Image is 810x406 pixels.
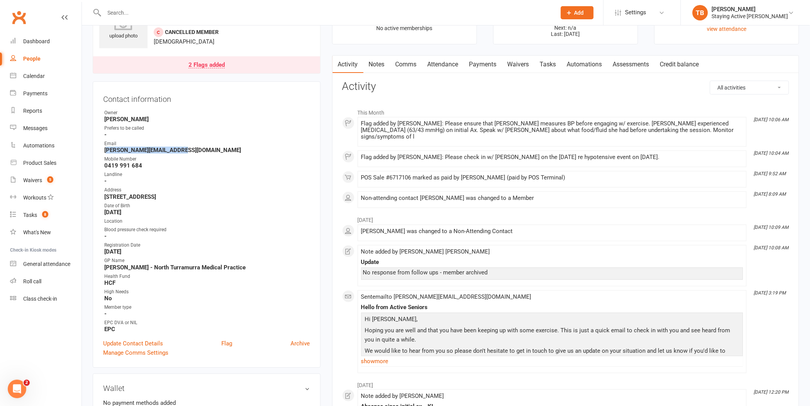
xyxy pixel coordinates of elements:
i: [DATE] 10:04 AM [754,151,789,156]
a: Notes [363,56,390,73]
span: , [417,316,418,323]
div: Address [104,186,310,194]
strong: EPC [104,326,310,333]
a: People [10,50,82,68]
p: Next: n/a Last: [DATE] [501,25,631,37]
a: Product Sales [10,154,82,172]
span: Add [574,10,584,16]
div: Reports [23,108,42,114]
div: Registration Date [104,242,310,249]
div: GP Name [104,257,310,264]
div: Landline [104,171,310,178]
a: Activity [333,56,363,73]
div: High Needs [104,288,310,296]
span: [DEMOGRAPHIC_DATA] [154,38,214,45]
strong: [PERSON_NAME] [104,116,310,123]
div: Payments [23,90,48,96]
strong: [PERSON_NAME] - North Turramurra Medical Practice [104,264,310,271]
a: Assessments [608,56,655,73]
div: Prefers to be called [104,125,310,132]
h3: Activity [342,81,789,93]
div: Class check-in [23,296,57,302]
h3: Wallet [103,384,310,392]
p: Hoping you are well and that you have been keeping up with some exercise. This is just a quick em... [363,326,741,346]
strong: No [104,295,310,302]
a: Messages [10,120,82,137]
span: 2 [24,380,30,386]
div: Hello from Active Seniors [361,304,743,311]
a: General attendance kiosk mode [10,255,82,273]
div: Note added by [PERSON_NAME] [361,393,743,399]
a: Comms [390,56,422,73]
strong: [DATE] [104,209,310,216]
div: Email [104,140,310,147]
a: show more [361,356,743,367]
div: Flag added by [PERSON_NAME]: Please ensure that [PERSON_NAME] measures BP before engaging w/ exer... [361,120,743,140]
div: Update [361,259,743,266]
span: Cancelled member [165,29,219,35]
i: [DATE] 10:06 AM [754,117,789,122]
a: What's New [10,224,82,241]
span: Sent email to [PERSON_NAME][EMAIL_ADDRESS][DOMAIN_NAME] [361,293,532,300]
a: Dashboard [10,33,82,50]
div: [PERSON_NAME] was changed to a Non-Attending Contact [361,228,743,235]
strong: - [104,310,310,317]
a: Tasks [535,56,562,73]
div: [PERSON_NAME] [712,6,788,13]
div: EPC DVA or NIL [104,319,310,326]
strong: [STREET_ADDRESS] [104,193,310,200]
div: People [23,56,41,62]
li: [DATE] [342,212,789,224]
a: Waivers [502,56,535,73]
li: [DATE] [342,377,789,389]
a: Calendar [10,68,82,85]
div: Calendar [23,73,45,79]
div: Blood pressure check required [104,226,310,233]
div: Health Fund [104,273,310,280]
div: Owner [104,109,310,117]
div: Automations [23,142,54,149]
div: Non-attending contact [PERSON_NAME] was changed to a Member [361,195,743,201]
h3: Contact information [103,92,310,103]
a: Class kiosk mode [10,290,82,308]
a: Manage Comms Settings [103,348,168,357]
strong: - [104,233,310,240]
strong: 0419 991 684 [104,162,310,169]
i: [DATE] 12:20 PM [754,389,789,395]
strong: HCF [104,279,310,286]
a: Flag [221,339,232,348]
a: Credit balance [655,56,705,73]
a: Payments [10,85,82,102]
input: Search... [102,7,551,18]
a: Reports [10,102,82,120]
div: Staying Active [PERSON_NAME] [712,13,788,20]
div: upload photo [99,15,148,40]
i: [DATE] 8:09 AM [754,191,786,197]
a: Archive [291,339,310,348]
i: [DATE] 3:19 PM [754,290,786,296]
div: Location [104,218,310,225]
div: General attendance [23,261,70,267]
i: [DATE] 9:52 AM [754,171,786,176]
a: Waivers 5 [10,172,82,189]
iframe: Intercom live chat [8,380,26,398]
a: Workouts [10,189,82,206]
a: Tasks 8 [10,206,82,224]
a: Update Contact Details [103,339,163,348]
strong: - [104,131,310,138]
a: Clubworx [9,8,29,27]
div: Date of Birth [104,202,310,210]
span: 5 [47,176,53,183]
div: Roll call [23,278,41,284]
div: Note added by [PERSON_NAME] [PERSON_NAME] [361,249,743,255]
div: Product Sales [23,160,56,166]
div: POS Sale #6717106 marked as paid by [PERSON_NAME] (paid by POS Terminal) [361,174,743,181]
div: 2 Flags added [188,62,225,68]
strong: [PERSON_NAME][EMAIL_ADDRESS][DOMAIN_NAME] [104,147,310,154]
a: Roll call [10,273,82,290]
div: What's New [23,229,51,235]
div: Messages [23,125,48,131]
div: TB [693,5,708,20]
span: We would like to hear from you so please don't hesitate to get in touch to give us an update on y... [365,347,726,364]
button: Add [561,6,594,19]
